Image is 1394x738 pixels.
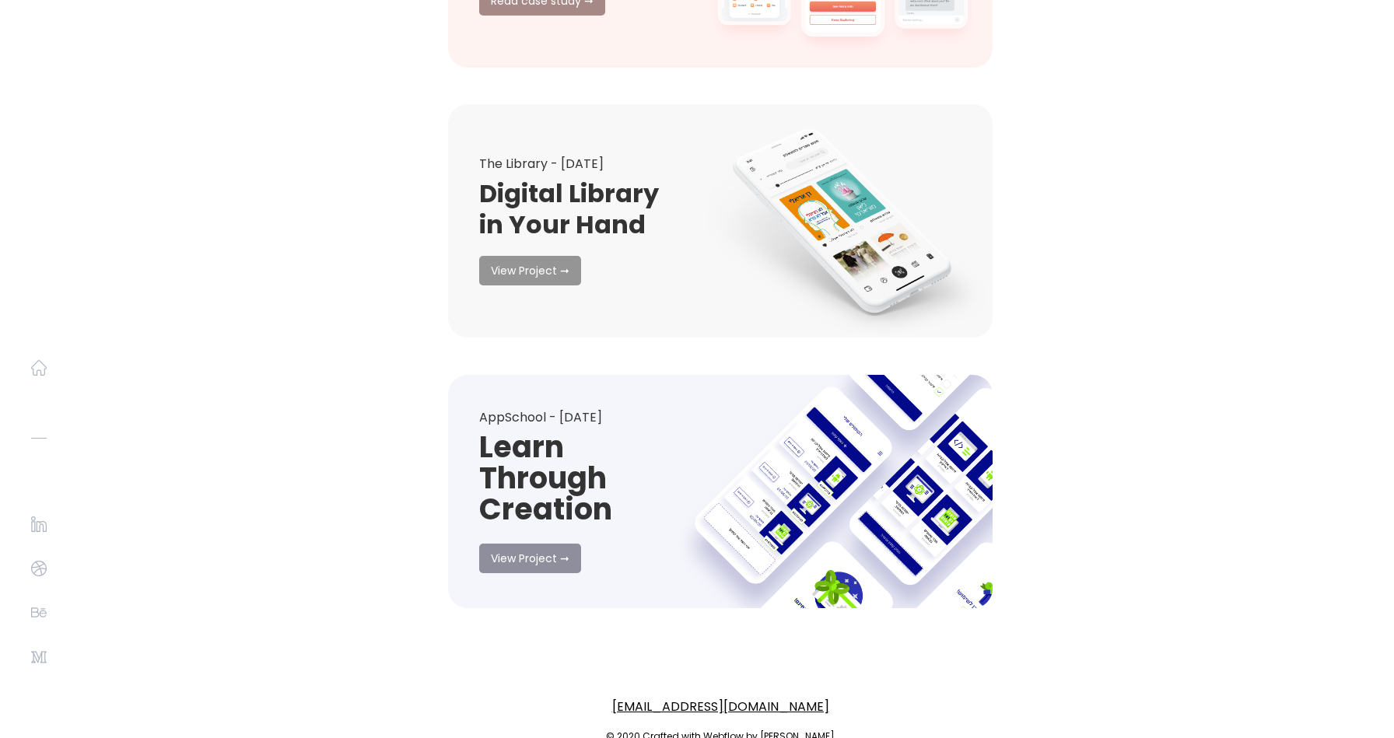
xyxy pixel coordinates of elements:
div: AppSchool - [DATE] [479,410,685,425]
a: View Project ➞ [479,256,581,285]
div: The Library - [DATE] [479,156,685,172]
a: View Project ➞ [479,544,581,573]
h1: Digital Library in Your Hand [479,178,685,240]
a: [EMAIL_ADDRESS][DOMAIN_NAME] [612,698,829,715]
h1: Learn Through Creation [479,432,685,525]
